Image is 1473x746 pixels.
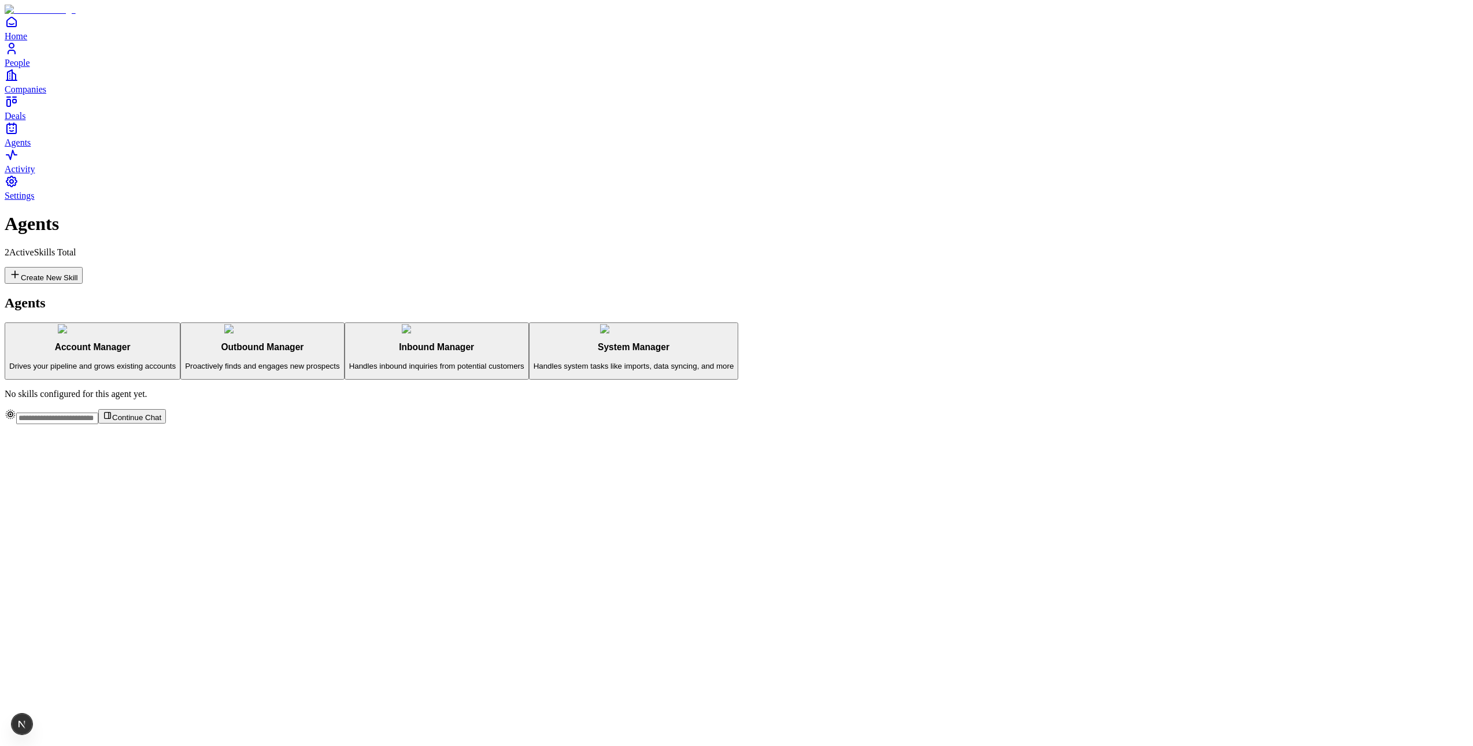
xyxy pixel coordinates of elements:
a: Deals [5,95,1468,121]
p: Drives your pipeline and grows existing accounts [9,362,176,370]
h2: Agents [5,295,1468,311]
div: Continue Chat [5,409,1468,424]
span: Settings [5,191,35,201]
span: Companies [5,84,46,94]
h3: System Manager [534,342,734,352]
h3: Account Manager [9,342,176,352]
button: System ManagerSystem ManagerHandles system tasks like imports, data syncing, and more [529,322,739,380]
a: Companies [5,68,1468,94]
img: Account Manager [58,324,127,333]
span: Agents [5,138,31,147]
h3: Inbound Manager [349,342,524,352]
a: Agents [5,121,1468,147]
button: Outbound ManagerOutbound ManagerProactively finds and engages new prospects [180,322,344,380]
button: Inbound ManagerInbound ManagerHandles inbound inquiries from potential customers [345,322,529,380]
img: Inbound Manager [402,324,471,333]
button: Create New Skill [5,267,83,284]
a: People [5,42,1468,68]
span: Continue Chat [112,413,161,422]
button: Continue Chat [98,409,166,424]
p: 2 Active Skills Total [5,247,1468,258]
a: Activity [5,148,1468,174]
span: Activity [5,164,35,174]
h3: Outbound Manager [185,342,339,352]
span: Deals [5,111,25,121]
a: Home [5,15,1468,41]
span: People [5,58,30,68]
img: System Manager [600,324,668,333]
img: Outbound Manager [224,324,300,333]
p: No skills configured for this agent yet. [5,389,1468,399]
a: Settings [5,175,1468,201]
p: Proactively finds and engages new prospects [185,362,339,370]
h1: Agents [5,213,1468,235]
img: Item Brain Logo [5,5,76,15]
span: Home [5,31,27,41]
p: Handles inbound inquiries from potential customers [349,362,524,370]
button: Account ManagerAccount ManagerDrives your pipeline and grows existing accounts [5,322,180,380]
p: Handles system tasks like imports, data syncing, and more [534,362,734,370]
